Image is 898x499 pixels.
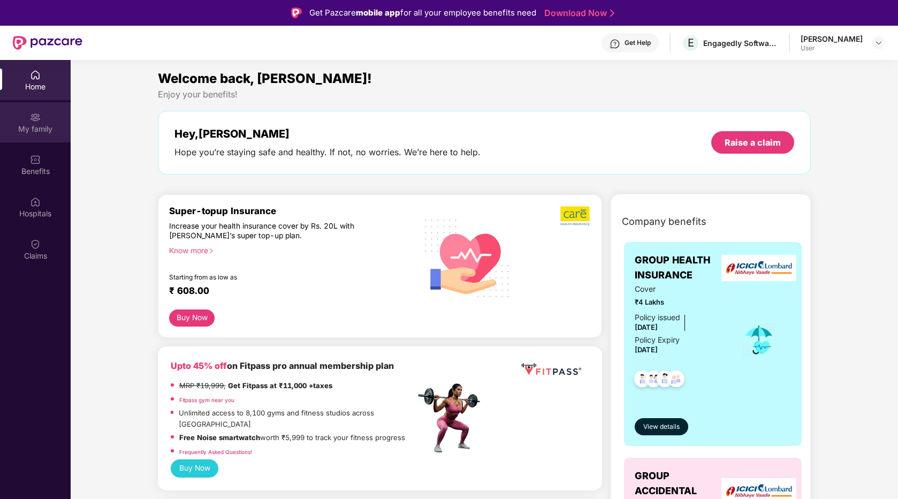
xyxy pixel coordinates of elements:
div: Enjoy your benefits! [158,89,811,100]
div: Policy issued [635,312,680,323]
span: Welcome back, [PERSON_NAME]! [158,71,372,86]
span: View details [643,422,680,432]
img: icon [742,322,777,358]
strong: mobile app [356,7,400,18]
p: worth ₹5,999 to track your fitness progress [179,432,405,443]
img: svg+xml;base64,PHN2ZyBpZD0iSGVscC0zMngzMiIgeG1sbnM9Imh0dHA6Ly93d3cudzMub3JnLzIwMDAvc3ZnIiB3aWR0aD... [610,39,620,49]
a: Frequently Asked Questions! [179,449,252,455]
div: Policy Expiry [635,334,680,346]
div: Hey, [PERSON_NAME] [174,127,481,140]
img: svg+xml;base64,PHN2ZyB4bWxucz0iaHR0cDovL3d3dy53My5vcmcvMjAwMC9zdmciIHdpZHRoPSI0OC45NDMiIGhlaWdodD... [652,367,678,394]
b: on Fitpass pro annual membership plan [171,360,394,371]
img: Stroke [610,7,614,19]
div: Engagedly Software India Private Limited [703,38,778,48]
span: right [208,248,214,254]
strong: Get Fitpass at ₹11,000 +taxes [228,381,332,390]
span: Company benefits [622,214,706,229]
div: Super-topup Insurance [169,206,415,216]
img: svg+xml;base64,PHN2ZyB4bWxucz0iaHR0cDovL3d3dy53My5vcmcvMjAwMC9zdmciIHdpZHRoPSI0OC45MTUiIGhlaWdodD... [641,367,667,394]
img: svg+xml;base64,PHN2ZyBpZD0iQ2xhaW0iIHhtbG5zPSJodHRwOi8vd3d3LnczLm9yZy8yMDAwL3N2ZyIgd2lkdGg9IjIwIi... [30,239,41,249]
div: Raise a claim [725,137,781,148]
img: svg+xml;base64,PHN2ZyB3aWR0aD0iMjAiIGhlaWdodD0iMjAiIHZpZXdCb3g9IjAgMCAyMCAyMCIgZmlsbD0ibm9uZSIgeG... [30,112,41,123]
img: svg+xml;base64,PHN2ZyBpZD0iQmVuZWZpdHMiIHhtbG5zPSJodHRwOi8vd3d3LnczLm9yZy8yMDAwL3N2ZyIgd2lkdGg9Ij... [30,154,41,165]
a: Fitpass gym near you [179,397,234,403]
span: [DATE] [635,323,658,331]
div: Increase your health insurance cover by Rs. 20L with [PERSON_NAME]’s super top-up plan. [169,221,369,241]
div: Get Help [625,39,651,47]
img: svg+xml;base64,PHN2ZyBpZD0iSG9zcGl0YWxzIiB4bWxucz0iaHR0cDovL3d3dy53My5vcmcvMjAwMC9zdmciIHdpZHRoPS... [30,196,41,207]
div: User [801,44,863,52]
span: GROUP HEALTH INSURANCE [635,253,727,283]
img: insurerLogo [721,255,796,281]
a: Download Now [544,7,611,19]
span: E [688,36,694,49]
div: ₹ 608.00 [169,285,405,298]
img: svg+xml;base64,PHN2ZyB4bWxucz0iaHR0cDovL3d3dy53My5vcmcvMjAwMC9zdmciIHdpZHRoPSI0OC45NDMiIGhlaWdodD... [663,367,689,394]
button: View details [635,418,688,435]
span: Cover [635,283,727,295]
img: b5dec4f62d2307b9de63beb79f102df3.png [560,206,591,226]
img: fppp.png [519,359,583,379]
div: Know more [169,246,409,253]
strong: Free Noise smartwatch [179,433,260,442]
span: [DATE] [635,345,658,354]
img: Logo [291,7,302,18]
img: svg+xml;base64,PHN2ZyB4bWxucz0iaHR0cDovL3d3dy53My5vcmcvMjAwMC9zdmciIHhtbG5zOnhsaW5rPSJodHRwOi8vd3... [416,206,519,309]
del: MRP ₹19,999, [179,381,226,390]
img: svg+xml;base64,PHN2ZyBpZD0iRHJvcGRvd24tMzJ4MzIiIHhtbG5zPSJodHRwOi8vd3d3LnczLm9yZy8yMDAwL3N2ZyIgd2... [874,39,883,47]
div: [PERSON_NAME] [801,34,863,44]
p: Unlimited access to 8,100 gyms and fitness studios across [GEOGRAPHIC_DATA] [179,407,415,429]
img: New Pazcare Logo [13,36,82,50]
span: ₹4 Lakhs [635,297,727,307]
img: fpp.png [415,381,490,456]
img: svg+xml;base64,PHN2ZyBpZD0iSG9tZSIgeG1sbnM9Imh0dHA6Ly93d3cudzMub3JnLzIwMDAvc3ZnIiB3aWR0aD0iMjAiIG... [30,70,41,80]
div: Hope you’re staying safe and healthy. If not, no worries. We’re here to help. [174,147,481,158]
button: Buy Now [171,459,219,478]
b: Upto 45% off [171,360,227,371]
img: svg+xml;base64,PHN2ZyB4bWxucz0iaHR0cDovL3d3dy53My5vcmcvMjAwMC9zdmciIHdpZHRoPSI0OC45NDMiIGhlaWdodD... [629,367,656,394]
button: Buy Now [169,309,215,327]
div: Starting from as low as [169,274,370,281]
div: Get Pazcare for all your employee benefits need [309,6,536,19]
